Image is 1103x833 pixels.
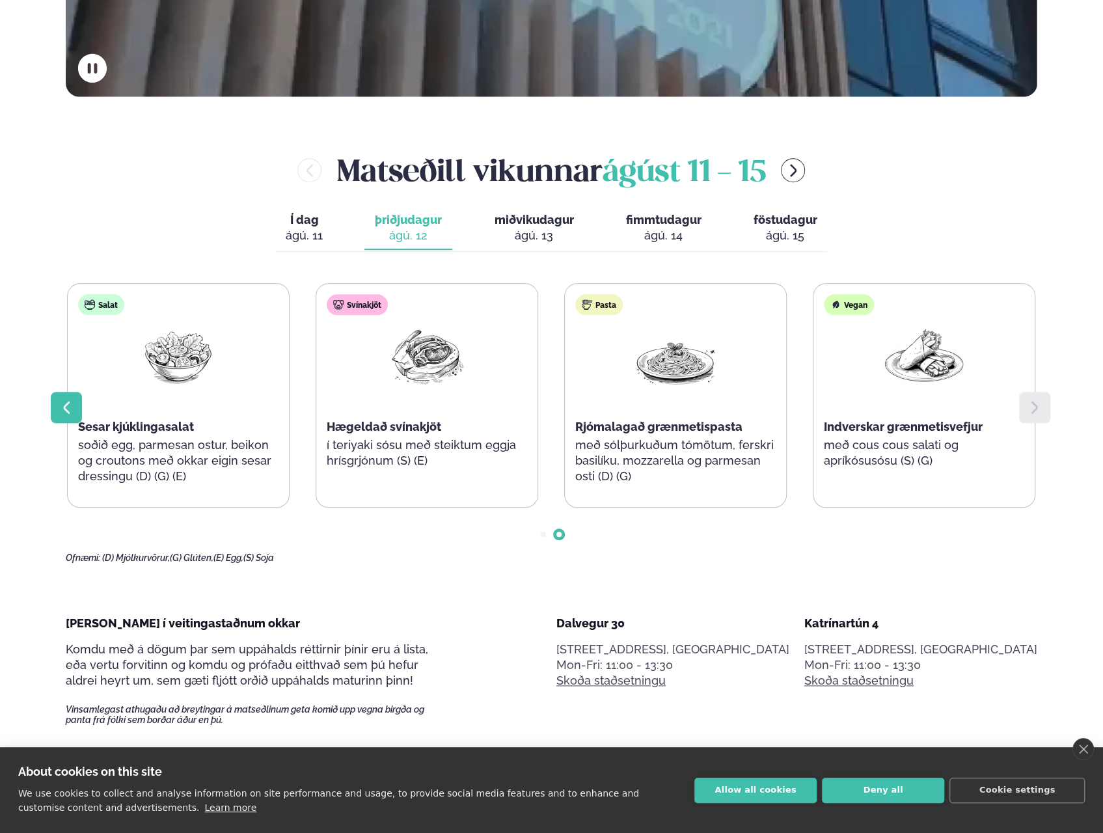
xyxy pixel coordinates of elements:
div: Svínakjöt [327,294,388,315]
a: Learn more [204,802,256,813]
p: með sólþurkuðum tómötum, ferskri basilíku, mozzarella og parmesan osti (D) (G) [575,437,776,484]
img: Spagetti.png [634,325,717,386]
p: We use cookies to collect and analyse information on site performance and usage, to provide socia... [18,788,639,813]
p: í teriyaki sósu með steiktum eggja hrísgrjónum (S) (E) [327,437,527,469]
div: ágú. 14 [625,228,701,243]
div: Katrínartún 4 [804,616,1037,631]
a: close [1072,738,1094,760]
p: soðið egg, parmesan ostur, beikon og croutons með okkar eigin sesar dressingu (D) (G) (E) [78,437,279,484]
button: menu-btn-right [781,158,805,182]
span: Sesar kjúklingasalat [78,420,194,433]
div: Pasta [575,294,623,315]
p: [STREET_ADDRESS], [GEOGRAPHIC_DATA] [556,642,789,657]
button: fimmtudagur ágú. 14 [615,207,711,250]
img: salad.svg [85,299,95,310]
h2: Matseðill vikunnar [337,149,765,191]
span: föstudagur [753,213,817,226]
span: þriðjudagur [375,213,442,226]
a: Skoða staðsetningu [556,673,666,689]
span: fimmtudagur [625,213,701,226]
img: pasta.svg [582,299,592,310]
button: miðvikudagur ágú. 13 [483,207,584,250]
div: Salat [78,294,124,315]
span: ágúst 11 - 15 [602,159,765,187]
button: Cookie settings [949,778,1085,803]
img: Salad.png [137,325,220,386]
p: með cous cous salati og apríkósusósu (S) (G) [824,437,1024,469]
button: menu-btn-left [297,158,321,182]
span: Komdu með á dögum þar sem uppáhalds réttirnir þínir eru á lista, eða vertu forvitinn og komdu og ... [66,642,428,687]
span: miðvikudagur [494,213,573,226]
span: Go to slide 1 [541,532,546,537]
button: Í dag ágú. 11 [275,207,333,250]
div: ágú. 13 [494,228,573,243]
strong: About cookies on this site [18,765,162,778]
img: Pork-Meat.png [385,325,469,386]
span: Ofnæmi: [66,553,100,563]
span: (S) Soja [243,553,274,563]
a: Skoða staðsetningu [804,673,914,689]
div: Mon-Fri: 11:00 - 13:30 [804,657,1037,673]
span: (G) Glúten, [170,553,213,563]
div: ágú. 11 [286,228,323,243]
p: [STREET_ADDRESS], [GEOGRAPHIC_DATA] [804,642,1037,657]
div: Dalvegur 30 [556,616,789,631]
button: þriðjudagur ágú. 12 [364,207,452,250]
div: Mon-Fri: 11:00 - 13:30 [556,657,789,673]
span: Í dag [286,212,323,228]
span: (D) Mjólkurvörur, [102,553,170,563]
span: Rjómalagað grænmetispasta [575,420,742,433]
span: Indverskar grænmetisvefjur [824,420,983,433]
span: [PERSON_NAME] í veitingastaðnum okkar [66,616,300,630]
div: ágú. 12 [375,228,442,243]
img: pork.svg [333,299,344,310]
button: Allow all cookies [694,778,817,803]
img: Wraps.png [882,325,966,386]
span: Go to slide 2 [556,532,562,537]
span: Vinsamlegast athugaðu að breytingar á matseðlinum geta komið upp vegna birgða og panta frá fólki ... [66,704,447,725]
span: Hægeldað svínakjöt [327,420,441,433]
span: (E) Egg, [213,553,243,563]
img: Vegan.svg [830,299,841,310]
div: Vegan [824,294,874,315]
button: Deny all [822,778,944,803]
button: föstudagur ágú. 15 [742,207,827,250]
div: ágú. 15 [753,228,817,243]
